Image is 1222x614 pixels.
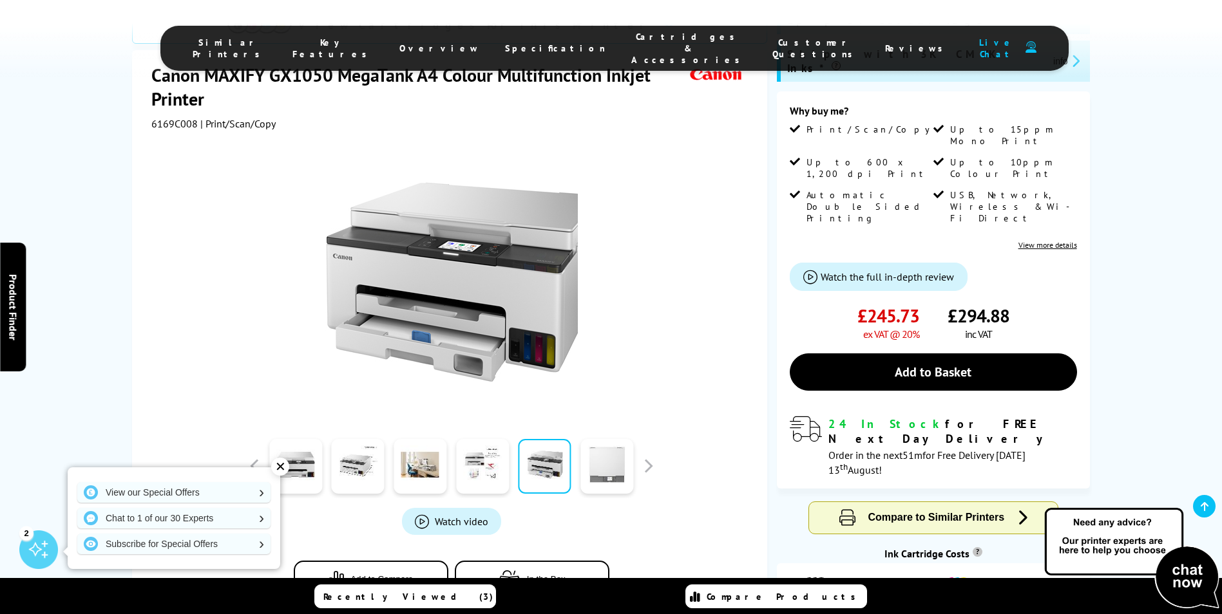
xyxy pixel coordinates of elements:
span: 0.2p per mono page [830,576,919,591]
span: Similar Printers [193,37,267,60]
span: Specification [505,42,606,54]
sup: Cost per page [973,547,982,557]
span: Up to 600 x 1,200 dpi Print [807,156,930,180]
span: £294.88 [948,304,1009,328]
span: ex VAT @ 20% [863,328,919,340]
div: for FREE Next Day Delivery [828,416,1077,446]
span: In the Box [527,574,566,584]
img: Open Live Chat window [1042,506,1222,611]
span: 24 In Stock [828,416,945,431]
img: Canon MAXIFY GX1050 MegaTank Thumbnail [325,156,578,408]
span: Product Finder [6,274,19,340]
a: Product_All_Videos [402,508,501,535]
a: Subscribe for Special Offers [77,534,271,554]
span: 1.0p per colour page [973,576,1064,591]
span: Automatic Double Sided Printing [807,189,930,224]
a: Recently Viewed (3) [314,584,496,608]
div: Ink Cartridge Costs [777,547,1090,560]
div: Why buy me? [790,104,1077,124]
span: Cartridges & Accessories [631,31,747,66]
a: View more details [1018,240,1077,250]
span: Add to Compare [350,574,413,584]
a: Add to Basket [790,353,1077,391]
button: Compare to Similar Printers [809,502,1058,534]
button: In the Box [455,561,609,597]
span: Customer Questions [772,37,859,60]
div: modal_delivery [790,416,1077,476]
button: Add to Compare [294,561,448,597]
span: £245.73 [857,304,919,328]
img: user-headset-duotone.svg [1026,41,1036,53]
span: Watch the full in-depth review [821,270,954,283]
span: Up to 15ppm Mono Print [950,124,1074,147]
span: Key Features [292,37,374,60]
span: Order in the next for Free Delivery [DATE] 13 August! [828,449,1026,476]
div: ✕ [271,458,289,476]
span: 51m [902,449,922,461]
span: Compare Products [707,591,863,602]
a: Compare Products [685,584,867,608]
span: | Print/Scan/Copy [200,117,276,130]
span: 6169C008 [151,117,198,130]
span: Print/Scan/Copy [807,124,939,135]
span: Reviews [885,42,950,54]
span: Watch video [435,515,488,528]
span: USB, Network, Wireless & Wi-Fi Direct [950,189,1074,224]
span: Compare to Similar Printers [868,512,1005,523]
sup: th [840,461,848,472]
a: View our Special Offers [77,482,271,503]
span: Up to 10ppm Colour Print [950,156,1074,180]
a: Chat to 1 of our 30 Experts [77,508,271,528]
span: Overview [399,42,479,54]
span: Recently Viewed (3) [323,591,493,602]
span: Live Chat [975,37,1019,60]
span: inc VAT [965,328,992,340]
div: 2 [19,526,33,540]
h1: Canon MAXIFY GX1050 MegaTank A4 Colour Multifunction Inkjet Printer [151,63,687,111]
